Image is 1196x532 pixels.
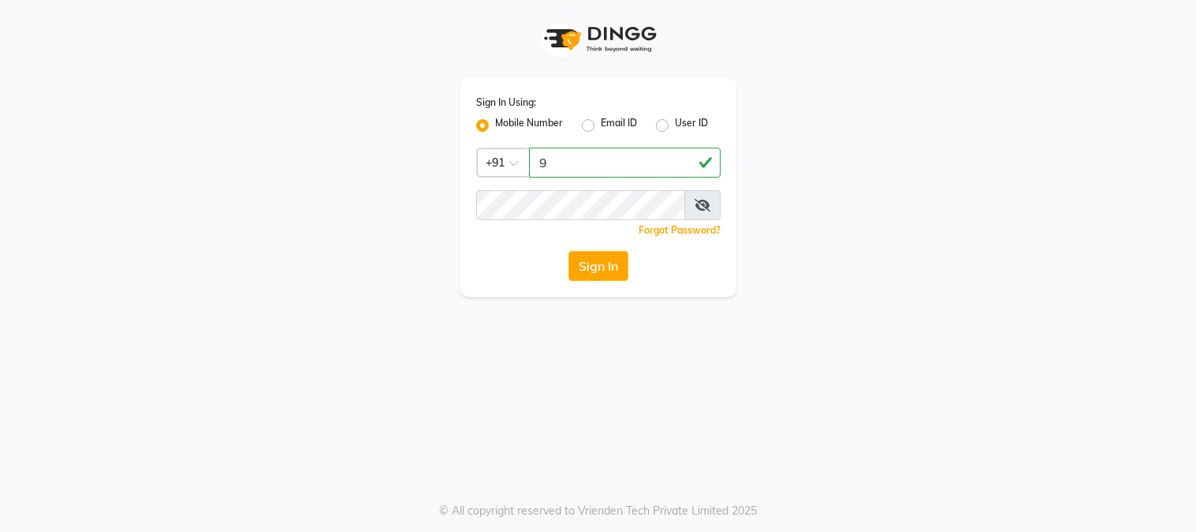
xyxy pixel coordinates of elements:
a: Forgot Password? [639,224,721,236]
label: Mobile Number [495,116,563,135]
input: Username [529,148,721,178]
img: logo1.svg [535,16,661,62]
label: Sign In Using: [476,96,536,110]
button: Sign In [568,251,628,281]
label: Email ID [601,116,637,135]
input: Username [476,190,685,220]
label: User ID [675,116,708,135]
